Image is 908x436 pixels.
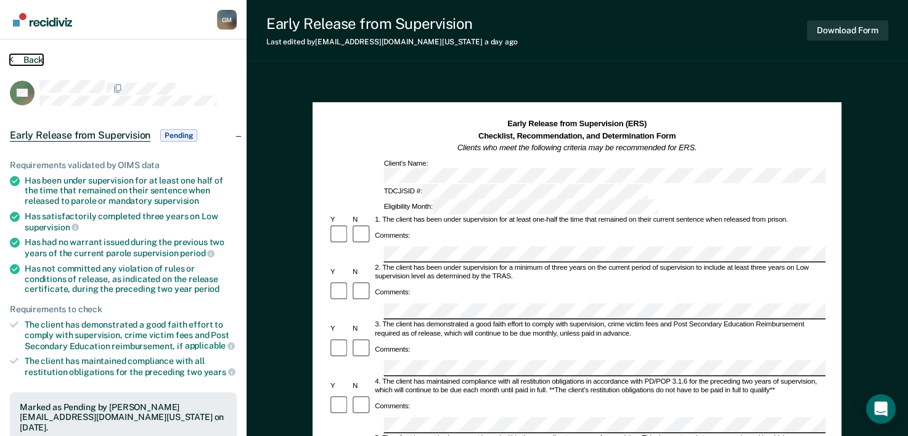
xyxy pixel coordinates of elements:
[25,176,237,206] div: Has been under supervision for at least one half of the time that remained on their sentence when...
[374,264,826,281] div: 2. The client has been under supervision for a minimum of three years on the current period of su...
[382,200,660,215] div: Eligibility Month:
[329,325,351,334] div: Y
[25,211,237,232] div: Has satisfactorily completed three years on Low
[351,325,373,334] div: N
[457,143,697,152] em: Clients who meet the following criteria may be recommended for ERS.
[351,268,373,277] div: N
[374,321,826,339] div: 3. The client has demonstrated a good faith effort to comply with supervision, crime victim fees ...
[507,119,647,128] strong: Early Release from Supervision (ERS)
[217,10,237,30] button: Profile dropdown button
[25,320,237,351] div: The client has demonstrated a good faith effort to comply with supervision, crime victim fees and...
[485,38,518,46] span: a day ago
[382,184,649,200] div: TDCJ/SID #:
[10,54,43,65] button: Back
[185,341,235,350] span: applicable
[374,288,412,297] div: Comments:
[374,402,412,410] div: Comments:
[204,367,235,377] span: years
[25,264,237,294] div: Has not committed any violation of rules or conditions of release, as indicated on the release ce...
[217,10,237,30] div: G M
[351,382,373,390] div: N
[160,129,197,142] span: Pending
[478,131,676,140] strong: Checklist, Recommendation, and Determination Form
[807,20,888,41] button: Download Form
[20,402,227,433] div: Marked as Pending by [PERSON_NAME][EMAIL_ADDRESS][DOMAIN_NAME][US_STATE] on [DATE].
[25,356,237,377] div: The client has maintained compliance with all restitution obligations for the preceding two
[266,38,518,46] div: Last edited by [EMAIL_ADDRESS][DOMAIN_NAME][US_STATE]
[10,304,237,315] div: Requirements to check
[374,377,826,395] div: 4. The client has maintained compliance with all restitution obligations in accordance with PD/PO...
[374,216,826,224] div: 1. The client has been under supervision for at least one-half the time that remained on their cu...
[266,15,518,33] div: Early Release from Supervision
[154,196,199,206] span: supervision
[25,222,79,232] span: supervision
[374,345,412,353] div: Comments:
[10,129,150,142] span: Early Release from Supervision
[10,160,237,171] div: Requirements validated by OIMS data
[351,216,373,224] div: N
[180,248,215,258] span: period
[329,216,351,224] div: Y
[329,382,351,390] div: Y
[194,284,219,294] span: period
[374,231,412,240] div: Comments:
[329,268,351,277] div: Y
[866,394,896,424] div: Open Intercom Messenger
[13,13,72,26] img: Recidiviz
[25,237,237,258] div: Has had no warrant issued during the previous two years of the current parole supervision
